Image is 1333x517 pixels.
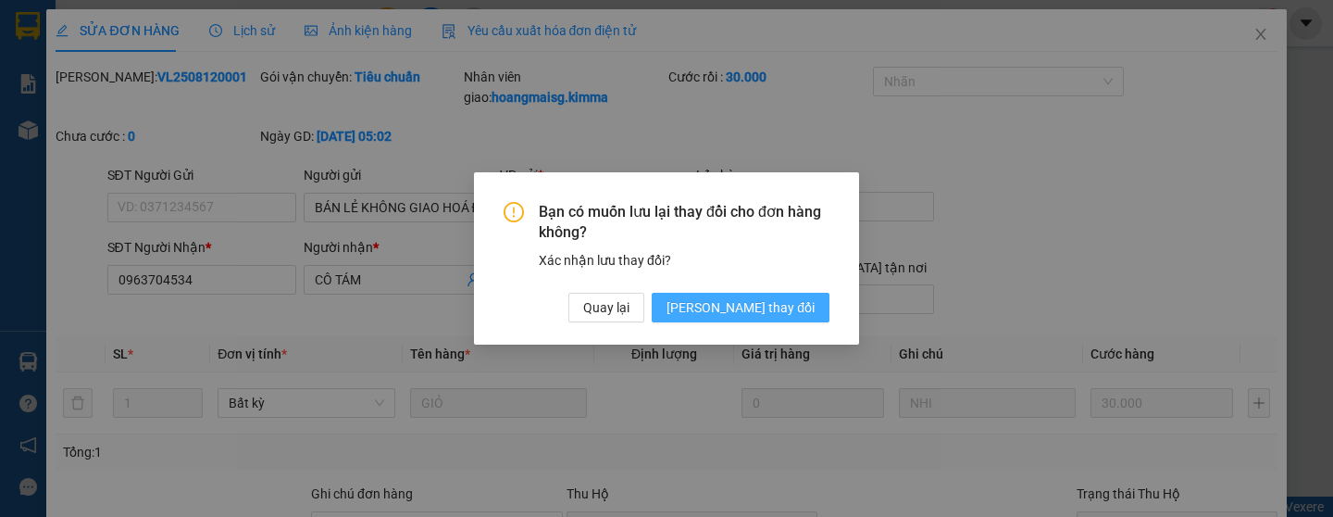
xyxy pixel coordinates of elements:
[504,202,524,222] span: exclamation-circle
[539,250,829,271] div: Xác nhận lưu thay đổi?
[583,297,629,318] span: Quay lại
[666,297,815,318] span: [PERSON_NAME] thay đổi
[539,202,829,244] span: Bạn có muốn lưu lại thay đổi cho đơn hàng không?
[568,293,644,322] button: Quay lại
[652,293,829,322] button: [PERSON_NAME] thay đổi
